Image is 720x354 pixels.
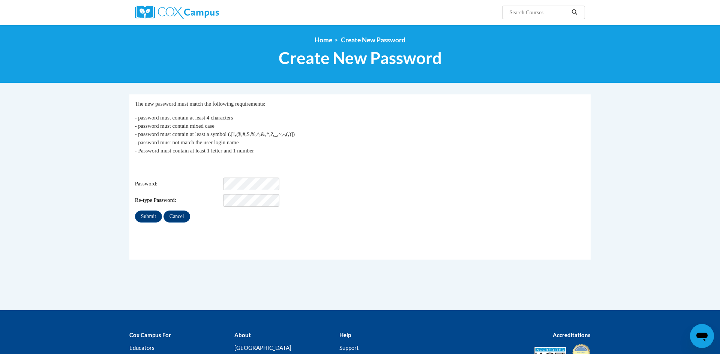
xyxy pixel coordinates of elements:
[135,101,265,107] span: The new password must match the following requirements:
[341,36,405,44] span: Create New Password
[135,211,162,223] input: Submit
[339,332,351,338] b: Help
[279,48,442,68] span: Create New Password
[234,332,251,338] b: About
[135,6,219,19] img: Cox Campus
[129,344,154,351] a: Educators
[234,344,291,351] a: [GEOGRAPHIC_DATA]
[129,332,171,338] b: Cox Campus For
[690,324,714,348] iframe: Button to launch messaging window
[315,36,332,44] a: Home
[509,8,569,17] input: Search Courses
[135,196,222,205] span: Re-type Password:
[135,180,222,188] span: Password:
[135,115,295,154] span: - password must contain at least 4 characters - password must contain mixed case - password must ...
[135,6,277,19] a: Cox Campus
[569,8,580,17] button: Search
[553,332,591,338] b: Accreditations
[163,211,190,223] input: Cancel
[339,344,359,351] a: Support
